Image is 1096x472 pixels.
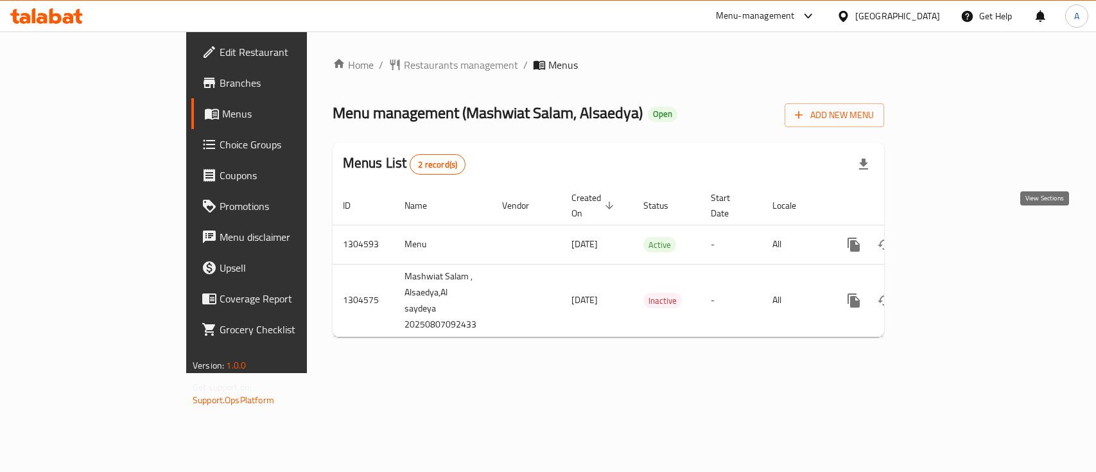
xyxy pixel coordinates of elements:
[571,190,618,221] span: Created On
[343,198,367,213] span: ID
[839,229,869,260] button: more
[333,57,884,73] nav: breadcrumb
[191,98,369,129] a: Menus
[191,160,369,191] a: Coupons
[643,238,676,252] span: Active
[648,109,677,119] span: Open
[222,106,359,121] span: Menus
[848,149,879,180] div: Export file
[220,291,359,306] span: Coverage Report
[193,392,274,408] a: Support.OpsPlatform
[191,37,369,67] a: Edit Restaurant
[220,260,359,275] span: Upsell
[523,57,528,73] li: /
[220,44,359,60] span: Edit Restaurant
[333,98,643,127] span: Menu management ( Mashwiat Salam, Alsaedya )
[410,159,465,171] span: 2 record(s)
[388,57,518,73] a: Restaurants management
[839,285,869,316] button: more
[193,357,224,374] span: Version:
[571,292,598,308] span: [DATE]
[869,229,900,260] button: Change Status
[191,67,369,98] a: Branches
[548,57,578,73] span: Menus
[571,236,598,252] span: [DATE]
[226,357,246,374] span: 1.0.0
[502,198,546,213] span: Vendor
[394,225,492,264] td: Menu
[711,190,747,221] span: Start Date
[772,198,813,213] span: Locale
[343,153,465,175] h2: Menus List
[191,314,369,345] a: Grocery Checklist
[191,252,369,283] a: Upsell
[404,198,444,213] span: Name
[785,103,884,127] button: Add New Menu
[410,154,465,175] div: Total records count
[220,168,359,183] span: Coupons
[762,225,828,264] td: All
[700,225,762,264] td: -
[191,191,369,222] a: Promotions
[191,283,369,314] a: Coverage Report
[379,57,383,73] li: /
[191,129,369,160] a: Choice Groups
[716,8,795,24] div: Menu-management
[643,293,682,308] span: Inactive
[333,186,972,337] table: enhanced table
[700,264,762,337] td: -
[220,322,359,337] span: Grocery Checklist
[404,57,518,73] span: Restaurants management
[648,107,677,122] div: Open
[191,222,369,252] a: Menu disclaimer
[762,264,828,337] td: All
[643,237,676,252] div: Active
[394,264,492,337] td: Mashwiat Salam , Alsaedya,Al saydeya 20250807092433
[220,198,359,214] span: Promotions
[193,379,252,396] span: Get support on:
[643,198,685,213] span: Status
[855,9,940,23] div: [GEOGRAPHIC_DATA]
[828,186,972,225] th: Actions
[1074,9,1079,23] span: A
[220,229,359,245] span: Menu disclaimer
[795,107,874,123] span: Add New Menu
[220,137,359,152] span: Choice Groups
[220,75,359,91] span: Branches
